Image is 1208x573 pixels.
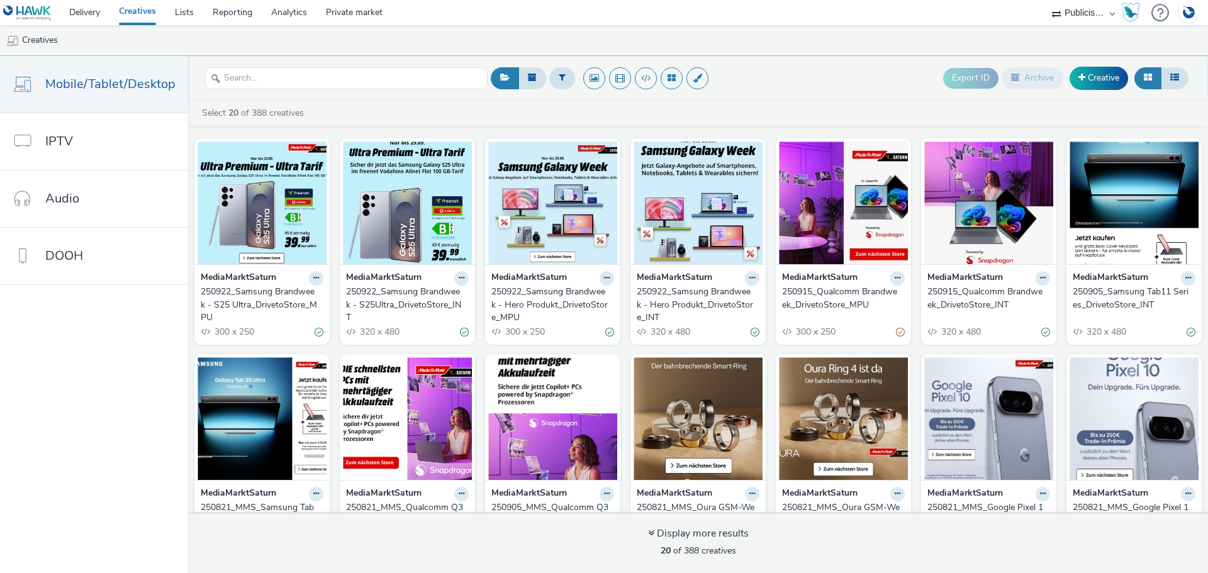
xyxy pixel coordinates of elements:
strong: MediaMarktSaturn [491,487,567,501]
div: 250922_Samsung Brandweek - Hero Produkt_DrivetoStore_MPU [491,286,609,324]
img: 250922_Samsung Brandweek - S25 Ultra_DrivetoStore_MPU visual [198,142,327,264]
div: Valid [460,325,469,338]
div: Valid [751,325,759,338]
strong: MediaMarktSaturn [1073,271,1148,286]
div: 250922_Samsung Brandweek - S25Ultra_DrivetoStore_INT [346,286,464,324]
img: undefined Logo [3,5,52,21]
a: Hawk Academy [1121,3,1145,23]
span: 320 x 480 [359,326,400,338]
strong: MediaMarktSaturn [201,487,276,501]
div: 250821_MMS_Oura GSM-Wearables_DrivetoStore_INT [637,501,754,527]
a: 250821_MMS_Oura GSM-Wearables_DrivetoStore_MPU [782,501,905,527]
div: 250905_MMS_Qualcomm Q325_DrivetoStore_INT [491,501,609,527]
strong: MediaMarktSaturn [637,271,712,286]
a: 250915_Qualcomm Brandweek_DrivetoStore_MPU [782,286,905,311]
strong: MediaMarktSaturn [782,487,858,501]
img: 250821_MMS_Qualcomm Q325_DrivetoStore_MPU visual [343,357,472,480]
div: 250821_MMS_Google Pixel 10_DrivetoStore_INT [1073,501,1190,527]
span: 320 x 480 [940,326,981,338]
strong: MediaMarktSaturn [201,271,276,286]
div: 250922_Samsung Brandweek - Hero Produkt_DrivetoStore_INT [637,286,754,324]
span: 320 x 480 [649,326,690,338]
div: 250915_Qualcomm Brandweek_DrivetoStore_INT [927,286,1045,311]
div: Valid [605,325,614,338]
strong: MediaMarktSaturn [346,487,422,501]
img: 250915_Qualcomm Brandweek_DrivetoStore_MPU visual [779,142,908,264]
a: 250905_Samsung Tab11 Series_DrivetoStore_INT [1073,286,1195,311]
a: 250922_Samsung Brandweek - S25Ultra_DrivetoStore_INT [346,286,469,324]
img: 250821_MMS_Oura GSM-Wearables_DrivetoStore_MPU visual [779,357,908,480]
div: Valid [1041,325,1050,338]
button: Export ID [943,68,998,88]
span: DOOH [45,247,83,265]
strong: MediaMarktSaturn [637,487,712,501]
span: Audio [45,189,79,208]
img: 250905_Samsung Tab11 Series_DrivetoStore_INT visual [1070,142,1199,264]
strong: MediaMarktSaturn [782,271,858,286]
strong: 20 [228,107,238,119]
input: Search... [204,67,488,89]
span: of 388 creatives [661,545,736,557]
span: Mobile/Tablet/Desktop [45,75,176,93]
a: Select of 388 creatives [201,107,309,119]
div: Display more results [648,526,749,541]
div: 250821_MMS_Google Pixel 10_DrivetoStore_MPU [927,501,1045,527]
a: 250821_MMS_Oura GSM-Wearables_DrivetoStore_INT [637,501,759,527]
img: 250922_Samsung Brandweek - Hero Produkt_DrivetoStore_INT visual [634,142,763,264]
img: 250922_Samsung Brandweek - Hero Produkt_DrivetoStore_MPU visual [488,142,617,264]
strong: MediaMarktSaturn [927,271,1003,286]
div: 250821_MMS_Samsung Tab11 Series_DrivetoStore_MPU [201,501,318,527]
img: 250821_MMS_Samsung Tab11 Series_DrivetoStore_MPU visual [198,357,327,480]
div: 250821_MMS_Qualcomm Q325_DrivetoStore_MPU [346,501,464,527]
a: Creative [1070,67,1128,89]
strong: MediaMarktSaturn [491,271,567,286]
span: 300 x 250 [213,326,254,338]
strong: MediaMarktSaturn [927,487,1003,501]
a: 250905_MMS_Qualcomm Q325_DrivetoStore_INT [491,501,614,527]
img: 250821_MMS_Google Pixel 10_DrivetoStore_INT visual [1070,357,1199,480]
img: 250821_MMS_Oura GSM-Wearables_DrivetoStore_INT visual [634,357,763,480]
button: Table [1161,67,1188,89]
img: 250915_Qualcomm Brandweek_DrivetoStore_INT visual [924,142,1053,264]
a: 250922_Samsung Brandweek - Hero Produkt_DrivetoStore_INT [637,286,759,324]
a: 250821_MMS_Google Pixel 10_DrivetoStore_INT [1073,501,1195,527]
div: 250905_Samsung Tab11 Series_DrivetoStore_INT [1073,286,1190,311]
a: 250821_MMS_Qualcomm Q325_DrivetoStore_MPU [346,501,469,527]
strong: 20 [661,545,671,557]
a: 250821_MMS_Samsung Tab11 Series_DrivetoStore_MPU [201,501,323,527]
div: 250821_MMS_Oura GSM-Wearables_DrivetoStore_MPU [782,501,900,527]
span: 300 x 250 [504,326,545,338]
div: Valid [315,325,323,338]
img: Hawk Academy [1121,3,1140,23]
span: IPTV [45,132,73,150]
img: 250922_Samsung Brandweek - S25Ultra_DrivetoStore_INT visual [343,142,472,264]
a: 250922_Samsung Brandweek - S25 Ultra_DrivetoStore_MPU [201,286,323,324]
div: Partially valid [896,325,905,338]
div: 250915_Qualcomm Brandweek_DrivetoStore_MPU [782,286,900,311]
a: 250922_Samsung Brandweek - Hero Produkt_DrivetoStore_MPU [491,286,614,324]
div: Valid [1187,325,1195,338]
button: Archive [1002,67,1063,89]
a: 250821_MMS_Google Pixel 10_DrivetoStore_MPU [927,501,1050,527]
img: 250905_MMS_Qualcomm Q325_DrivetoStore_INT visual [488,357,617,480]
div: 250922_Samsung Brandweek - S25 Ultra_DrivetoStore_MPU [201,286,318,324]
strong: MediaMarktSaturn [346,271,422,286]
img: mobile [6,35,19,47]
span: 300 x 250 [795,326,836,338]
img: Account DE [1179,3,1198,23]
img: 250821_MMS_Google Pixel 10_DrivetoStore_MPU visual [924,357,1053,480]
button: Grid [1134,67,1161,89]
strong: MediaMarktSaturn [1073,487,1148,501]
span: 320 x 480 [1085,326,1126,338]
a: 250915_Qualcomm Brandweek_DrivetoStore_INT [927,286,1050,311]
